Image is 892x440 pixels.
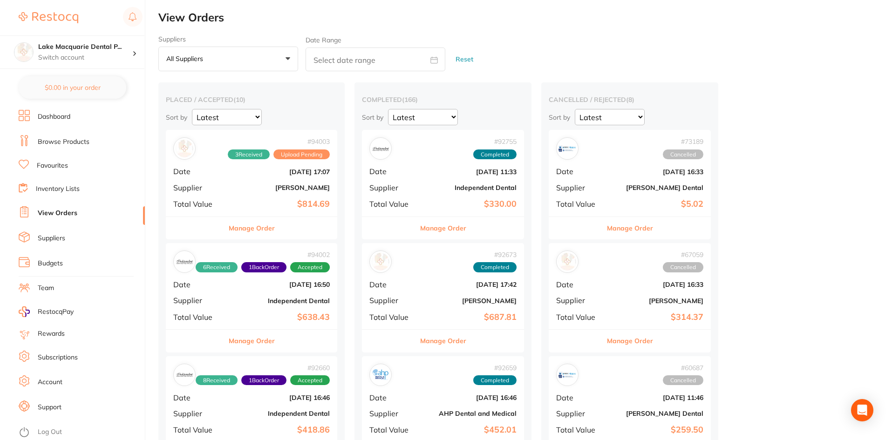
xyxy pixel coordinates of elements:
b: [PERSON_NAME] [231,184,330,191]
b: AHP Dental and Medical [423,410,517,417]
img: Independent Dental [176,253,193,271]
span: Completed [473,375,517,386]
b: [DATE] 17:07 [231,168,330,176]
span: Supplier [556,296,603,305]
div: Henry Schein Halas#940033ReceivedUpload PendingDate[DATE] 17:07Supplier[PERSON_NAME]Total Value$8... [166,130,337,239]
a: Subscriptions [38,353,78,362]
b: [PERSON_NAME] Dental [610,410,703,417]
b: $5.02 [610,199,703,209]
span: Cancelled [663,149,703,160]
b: $687.81 [423,312,517,322]
b: [PERSON_NAME] Dental [610,184,703,191]
b: $330.00 [423,199,517,209]
span: Accepted [290,375,330,386]
span: Total Value [369,313,416,321]
input: Select date range [306,47,445,71]
img: Henry Schein Halas [176,140,193,157]
img: Independent Dental [372,140,389,157]
button: Manage Order [607,217,653,239]
a: Team [38,284,54,293]
span: Date [173,167,223,176]
span: Supplier [369,296,416,305]
span: Date [173,280,223,289]
b: [DATE] 11:33 [423,168,517,176]
span: # 94003 [228,138,330,145]
a: Browse Products [38,137,89,147]
span: Total Value [556,200,603,208]
span: Total Value [556,313,603,321]
a: Account [38,378,62,387]
span: Accepted [290,262,330,272]
b: Independent Dental [423,184,517,191]
p: Switch account [38,53,132,62]
span: # 92660 [196,364,330,372]
span: Supplier [556,183,603,192]
button: Manage Order [420,330,466,352]
span: # 92755 [473,138,517,145]
a: Log Out [38,427,62,437]
img: Henry Schein Halas [372,253,389,271]
b: Independent Dental [231,410,330,417]
span: Date [369,167,416,176]
button: $0.00 in your order [19,76,126,99]
a: Favourites [37,161,68,170]
h2: placed / accepted ( 10 ) [166,95,337,104]
span: Supplier [173,296,223,305]
img: Lake Macquarie Dental Practice [14,43,33,61]
span: Date [556,167,603,176]
label: Date Range [306,36,341,44]
h2: View Orders [158,11,892,24]
b: [DATE] 16:50 [231,281,330,288]
button: Manage Order [607,330,653,352]
span: # 92673 [473,251,517,258]
div: Open Intercom Messenger [851,399,873,421]
span: RestocqPay [38,307,74,317]
span: Received [196,262,238,272]
b: [PERSON_NAME] [423,297,517,305]
b: [DATE] 16:33 [610,168,703,176]
span: Completed [473,262,517,272]
span: Supplier [369,409,416,418]
a: Support [38,403,61,412]
b: Independent Dental [231,297,330,305]
h2: completed ( 166 ) [362,95,524,104]
button: All suppliers [158,47,298,72]
p: Sort by [549,113,570,122]
a: Restocq Logo [19,7,78,28]
a: Inventory Lists [36,184,80,194]
a: Dashboard [38,112,70,122]
a: View Orders [38,209,77,218]
div: Independent Dental#940026Received1BackOrderAcceptedDate[DATE] 16:50SupplierIndependent DentalTota... [166,243,337,352]
span: Cancelled [663,375,703,386]
p: Sort by [166,113,187,122]
span: Total Value [173,426,223,434]
h4: Lake Macquarie Dental Practice [38,42,132,52]
img: Erskine Dental [558,366,576,384]
a: Suppliers [38,234,65,243]
a: Rewards [38,329,65,338]
span: # 60687 [663,364,703,372]
h2: cancelled / rejected ( 8 ) [549,95,711,104]
span: Received [196,375,238,386]
span: Date [369,393,416,402]
span: Back orders [241,262,286,272]
img: Erskine Dental [558,140,576,157]
span: Total Value [173,313,223,321]
span: # 73189 [663,138,703,145]
button: Manage Order [420,217,466,239]
b: [DATE] 16:46 [423,394,517,401]
b: $418.86 [231,425,330,435]
span: # 94002 [196,251,330,258]
img: Independent Dental [176,366,193,384]
span: Supplier [556,409,603,418]
span: Supplier [173,409,223,418]
img: RestocqPay [19,306,30,317]
span: Total Value [173,200,223,208]
button: Reset [453,47,476,72]
img: AHP Dental and Medical [372,366,389,384]
b: [DATE] 16:33 [610,281,703,288]
a: Budgets [38,259,63,268]
span: # 67059 [663,251,703,258]
span: Cancelled [663,262,703,272]
span: Date [556,393,603,402]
